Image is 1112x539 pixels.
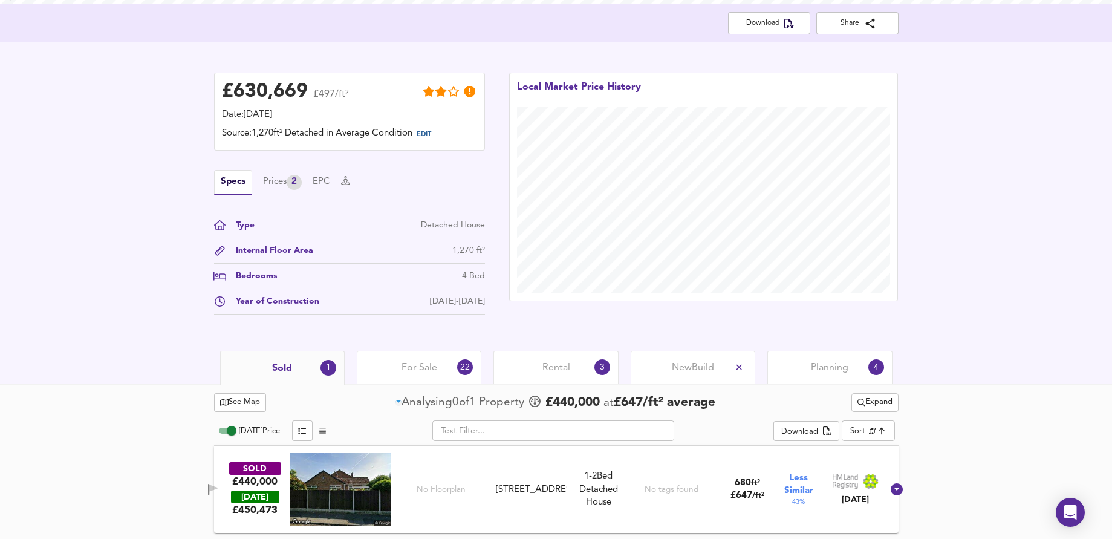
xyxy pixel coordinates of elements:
span: ft² [751,479,760,487]
span: £497/ft² [313,90,349,107]
div: £ 630,669 [222,83,308,101]
div: No tags found [645,484,698,495]
div: £440,000 [232,475,278,488]
span: 1 [469,394,476,411]
button: Download [728,12,810,34]
div: Type [226,219,255,232]
span: No Floorplan [417,484,466,495]
span: at [603,397,614,409]
span: £ 450,473 [232,503,278,517]
button: Prices2 [263,175,302,190]
button: See Map [214,393,267,412]
span: £ 440,000 [545,394,600,412]
div: 3 [594,359,610,375]
span: See Map [220,396,261,410]
span: / ft² [752,492,764,500]
span: New Build [672,361,714,374]
span: For Sale [402,361,437,374]
div: Source: 1,270ft² Detached in Average Condition [222,127,477,143]
div: split button [851,393,899,412]
div: [DATE] [832,494,879,506]
div: Bedrooms [226,270,277,283]
div: Year of Construction [226,295,319,308]
span: £ 647 / ft² average [614,396,715,409]
div: Sort [850,425,865,437]
div: Download [781,425,818,439]
span: Download [738,17,801,30]
div: 2 [287,175,302,190]
svg: Show Details [889,482,904,497]
span: [DATE] Price [239,427,280,435]
img: streetview [290,453,391,526]
div: SOLD£440,000 [DATE]£450,473No Floorplan[STREET_ADDRESS]1-2Bed Detached HouseNo tags found680ft²£6... [214,446,899,533]
div: Open Intercom Messenger [1056,498,1085,527]
button: Share [816,12,899,34]
span: 680 [735,479,751,488]
span: Sold [272,362,292,375]
span: Planning [811,361,848,374]
img: Land Registry [832,474,879,489]
div: Local Market Price History [517,80,641,107]
div: We've estimated the total number of bedrooms from EPC data (3 heated rooms) [571,470,626,483]
div: Analysing [402,394,452,411]
div: Date: [DATE] [222,108,477,122]
div: 22 [457,359,473,375]
input: Text Filter... [432,420,674,441]
span: Expand [857,396,893,410]
button: Specs [214,170,252,195]
div: split button [773,421,839,442]
button: Download [773,421,839,442]
div: 2 Gloucester Drive, M33 5DH [491,483,571,496]
div: [DATE]-[DATE] [430,295,485,308]
div: 1 [320,360,336,376]
span: £ 647 [730,491,764,500]
div: 4 [868,359,884,375]
div: Sort [842,420,894,441]
div: Detached House [421,219,485,232]
div: [STREET_ADDRESS] [496,483,566,496]
div: Prices [263,175,302,190]
div: Internal Floor Area [226,244,313,257]
div: [DATE] [231,491,279,503]
div: 1,270 ft² [452,244,485,257]
div: SOLD [229,462,281,475]
span: 43 % [792,497,805,507]
span: Rental [542,361,570,374]
span: Less Similar [784,472,813,497]
button: EPC [313,175,330,189]
div: Detached House [571,470,626,509]
button: Expand [851,393,899,412]
span: EDIT [417,131,431,138]
span: Share [826,17,889,30]
div: 4 Bed [462,270,485,283]
div: of Propert y [395,394,527,411]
